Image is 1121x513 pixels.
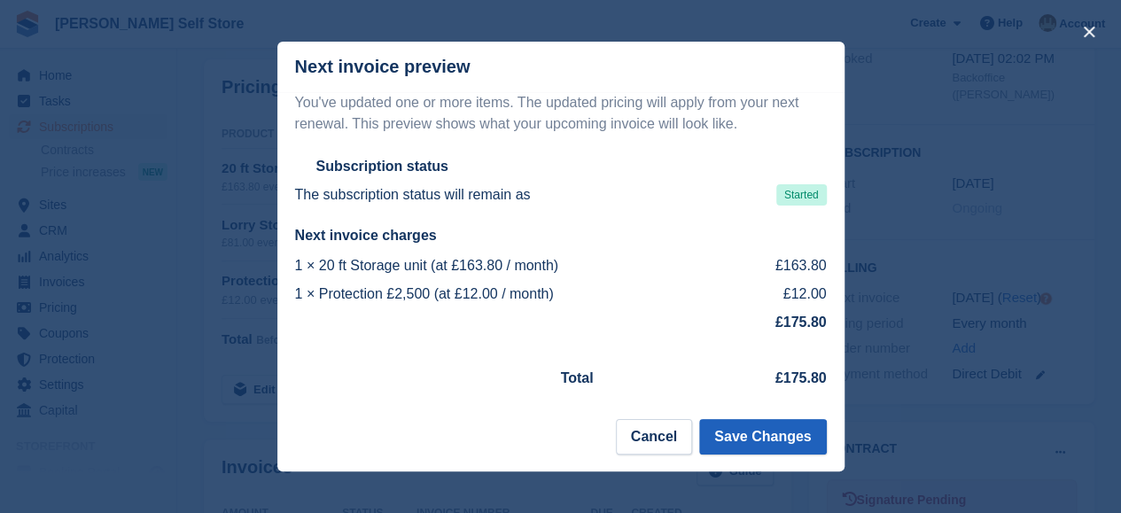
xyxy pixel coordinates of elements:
td: 1 × Protection £2,500 (at £12.00 / month) [295,280,740,308]
h2: Next invoice charges [295,227,827,245]
p: Next invoice preview [295,57,471,77]
p: The subscription status will remain as [295,184,531,206]
span: Started [776,184,827,206]
td: £163.80 [740,252,827,280]
button: Cancel [616,419,692,455]
button: close [1075,18,1103,46]
td: £12.00 [740,280,827,308]
h2: Subscription status [316,158,448,175]
button: Save Changes [699,419,826,455]
strong: £175.80 [775,370,827,385]
p: You've updated one or more items. The updated pricing will apply from your next renewal. This pre... [295,92,827,135]
strong: Total [561,370,594,385]
td: 1 × 20 ft Storage unit (at £163.80 / month) [295,252,740,280]
strong: £175.80 [775,315,827,330]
